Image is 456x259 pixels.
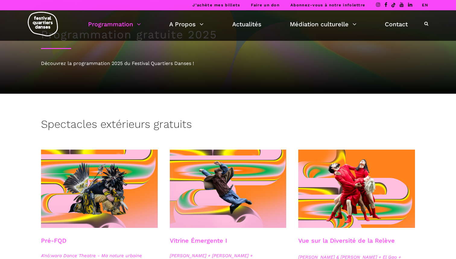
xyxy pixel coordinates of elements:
[41,60,415,67] div: Découvrez la programmation 2025 du Festival Quartiers Danses !
[170,237,227,252] h3: Vitrine Émergente I
[290,3,365,7] a: Abonnez-vous à notre infolettre
[232,19,261,29] a: Actualités
[251,3,280,7] a: Faire un don
[192,3,240,7] a: J’achète mes billets
[28,12,58,36] img: logo-fqd-med
[41,237,66,252] h3: Pré-FQD
[41,118,192,133] h3: Spectacles extérieurs gratuits
[290,19,356,29] a: Médiation culturelle
[298,237,395,252] h3: Vue sur la Diversité de la Relève
[385,19,408,29] a: Contact
[169,19,204,29] a: A Propos
[88,19,141,29] a: Programmation
[422,3,428,7] a: EN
